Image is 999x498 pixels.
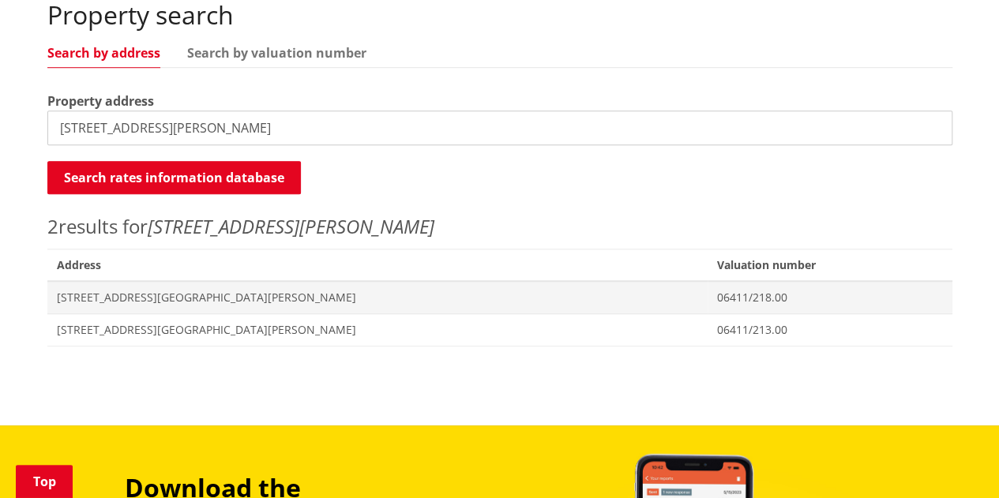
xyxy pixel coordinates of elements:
[717,290,942,305] span: 06411/218.00
[47,47,160,59] a: Search by address
[187,47,366,59] a: Search by valuation number
[717,322,942,338] span: 06411/213.00
[47,281,952,313] a: [STREET_ADDRESS][GEOGRAPHIC_DATA][PERSON_NAME] 06411/218.00
[47,249,708,281] span: Address
[47,212,952,241] p: results for
[926,432,983,489] iframe: Messenger Launcher
[57,322,699,338] span: [STREET_ADDRESS][GEOGRAPHIC_DATA][PERSON_NAME]
[16,465,73,498] a: Top
[57,290,699,305] span: [STREET_ADDRESS][GEOGRAPHIC_DATA][PERSON_NAME]
[47,92,154,110] label: Property address
[47,213,58,239] span: 2
[148,213,434,239] em: [STREET_ADDRESS][PERSON_NAME]
[47,313,952,346] a: [STREET_ADDRESS][GEOGRAPHIC_DATA][PERSON_NAME] 06411/213.00
[47,110,952,145] input: e.g. Duke Street NGARUAWAHIA
[708,249,952,281] span: Valuation number
[47,161,301,194] button: Search rates information database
